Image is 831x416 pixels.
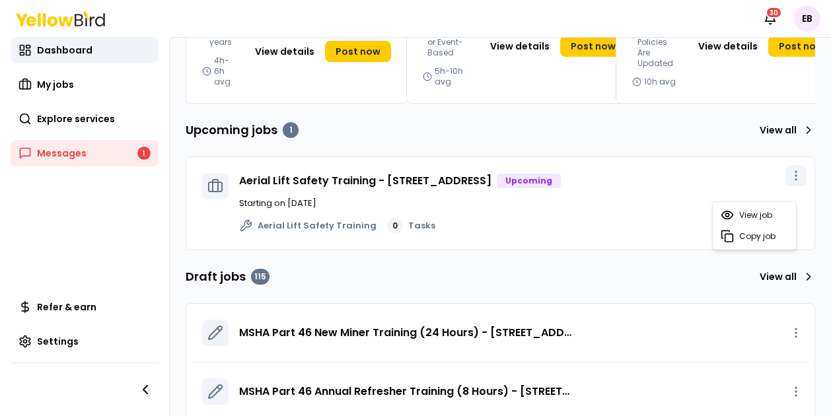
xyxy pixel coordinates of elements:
[325,41,391,62] a: Post now
[239,173,491,188] a: Aerial Lift Safety Training - [STREET_ADDRESS]
[644,77,676,87] span: 10h avg
[11,106,159,132] a: Explore services
[186,267,270,286] h3: Draft jobs
[754,266,815,287] a: View all
[37,300,96,314] span: Refer & earn
[387,218,403,234] div: 0
[186,121,299,139] h3: Upcoming jobs
[214,55,236,87] span: 4h-6h avg
[283,122,299,138] div: 1
[794,5,820,32] span: EB
[739,231,776,242] span: Copy job
[11,140,159,166] a: Messages1
[239,384,577,399] a: MSHA Part 46 Annual Refresher Training (8 Hours) - [STREET_ADDRESS]
[137,147,151,160] div: 1
[435,66,472,87] span: 5h-10h avg
[779,40,824,53] span: Post now
[387,218,435,234] a: 0Tasks
[766,7,782,18] div: 30
[754,120,815,141] a: View all
[560,36,626,57] a: Post now
[497,174,561,188] div: Upcoming
[37,44,92,57] span: Dashboard
[690,36,766,57] button: View details
[757,5,783,32] button: 30
[37,78,74,91] span: My jobs
[37,112,115,125] span: Explore services
[239,325,577,341] a: MSHA Part 46 New Miner Training (24 Hours) - [STREET_ADDRESS]
[247,41,322,62] button: View details
[739,210,772,221] span: View job
[11,37,159,63] a: Dashboard
[11,71,159,98] a: My jobs
[11,294,159,320] a: Refer & earn
[11,328,159,355] a: Settings
[482,36,558,57] button: View details
[258,219,377,232] span: Aerial Lift Safety Training
[37,335,79,348] span: Settings
[251,269,270,285] div: 115
[37,147,87,160] span: Messages
[336,45,380,58] span: Post now
[571,40,616,53] span: Post now
[239,197,799,210] p: Starting on [DATE]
